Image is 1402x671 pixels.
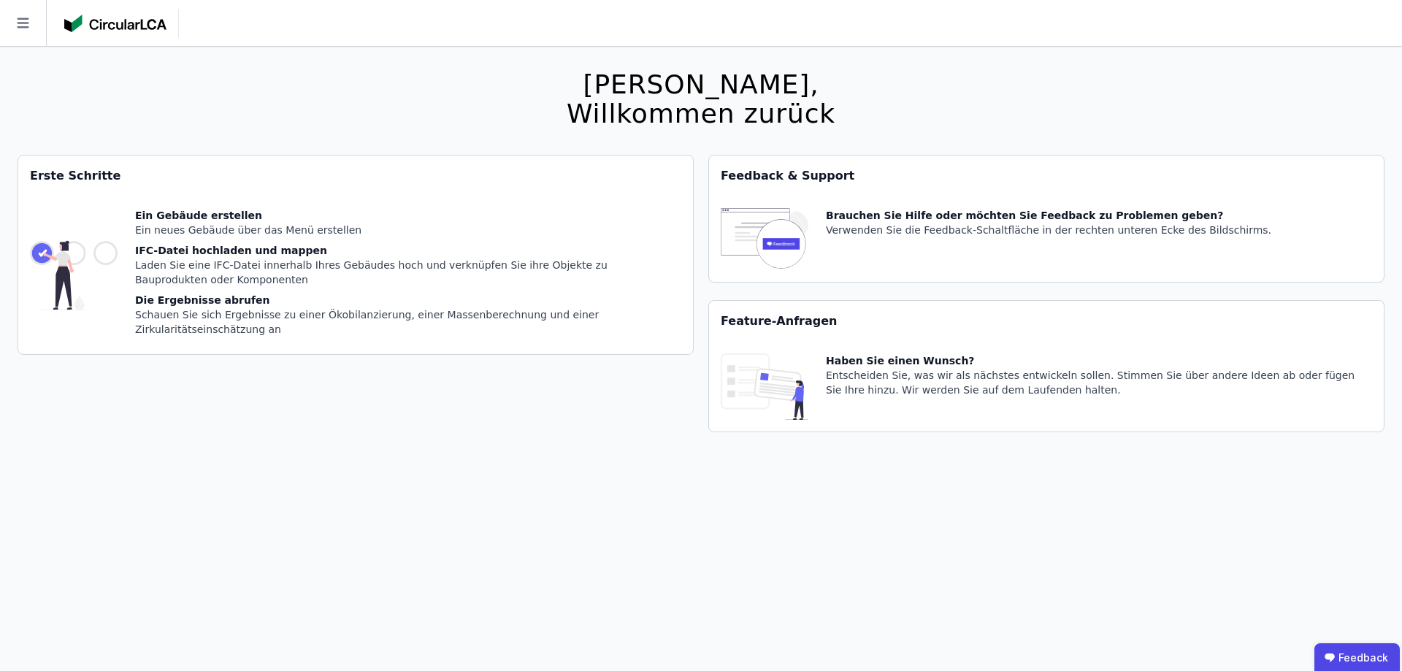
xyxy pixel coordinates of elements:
[30,208,118,342] img: getting_started_tile-DrF_GRSv.svg
[709,156,1384,196] div: Feedback & Support
[721,208,808,270] img: feedback-icon-HCTs5lye.svg
[709,301,1384,342] div: Feature-Anfragen
[135,258,681,287] div: Laden Sie eine IFC-Datei innerhalb Ihres Gebäudes hoch und verknüpfen Sie ihre Objekte zu Bauprod...
[135,223,681,237] div: Ein neues Gebäude über das Menü erstellen
[826,368,1372,397] div: Entscheiden Sie, was wir als nächstes entwickeln sollen. Stimmen Sie über andere Ideen ab oder fü...
[721,353,808,420] img: feature_request_tile-UiXE1qGU.svg
[567,70,835,99] div: [PERSON_NAME],
[826,208,1271,223] div: Brauchen Sie Hilfe oder möchten Sie Feedback zu Problemen geben?
[826,223,1271,237] div: Verwenden Sie die Feedback-Schaltfläche in der rechten unteren Ecke des Bildschirms.
[135,243,681,258] div: IFC-Datei hochladen und mappen
[567,99,835,129] div: Willkommen zurück
[135,208,681,223] div: Ein Gebäude erstellen
[135,293,681,307] div: Die Ergebnisse abrufen
[64,15,166,32] img: Concular
[826,353,1372,368] div: Haben Sie einen Wunsch?
[18,156,693,196] div: Erste Schritte
[135,307,681,337] div: Schauen Sie sich Ergebnisse zu einer Ökobilanzierung, einer Massenberechnung und einer Zirkularit...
